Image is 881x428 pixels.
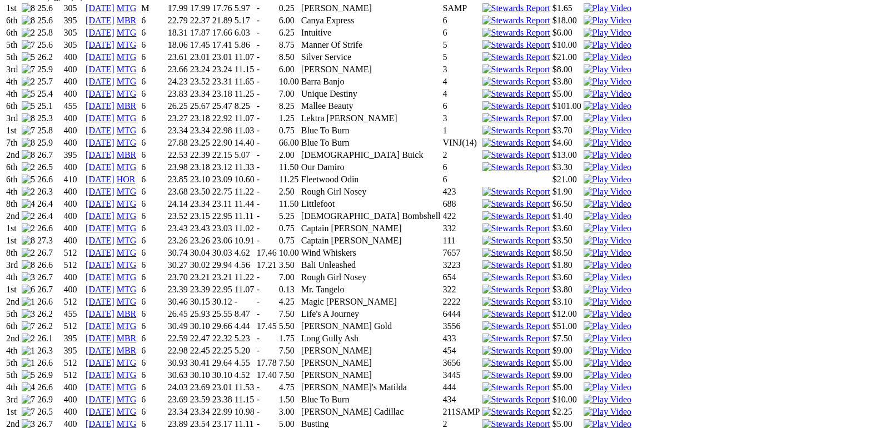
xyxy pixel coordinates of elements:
[86,150,115,160] a: [DATE]
[212,64,233,75] td: 23.24
[86,285,115,294] a: [DATE]
[584,138,631,147] a: View replay
[117,28,137,37] a: MTG
[117,199,137,208] a: MTG
[552,39,582,51] td: $10.00
[584,150,631,160] img: Play Video
[584,223,631,233] img: Play Video
[86,248,115,257] a: [DATE]
[22,77,35,87] img: 2
[584,175,631,184] a: Watch Replay on Watchdog
[256,52,277,63] td: -
[117,260,137,270] a: MTG
[117,162,137,172] a: MTG
[22,28,35,38] img: 2
[86,77,115,86] a: [DATE]
[22,309,35,319] img: 3
[552,52,582,63] td: $21.00
[301,52,441,63] td: Silver Service
[584,126,631,136] img: Play Video
[584,407,631,417] img: Play Video
[584,297,631,306] a: View replay
[86,346,115,355] a: [DATE]
[256,76,277,87] td: -
[442,3,481,14] td: SAMP
[37,15,62,26] td: 25.6
[117,285,137,294] a: MTG
[63,27,84,38] td: 305
[301,3,441,14] td: [PERSON_NAME]
[86,126,115,135] a: [DATE]
[22,138,35,148] img: 8
[22,285,35,295] img: 6
[584,248,631,258] img: Play Video
[63,52,84,63] td: 400
[22,113,35,123] img: 8
[584,3,631,13] a: View replay
[212,3,233,14] td: 17.76
[37,3,62,14] td: 25.6
[442,27,481,38] td: 6
[37,76,62,87] td: 25.7
[117,113,137,123] a: MTG
[117,321,137,331] a: MTG
[212,76,233,87] td: 23.31
[86,113,115,123] a: [DATE]
[117,346,137,355] a: MBR
[584,211,631,221] img: Play Video
[86,370,115,380] a: [DATE]
[86,199,115,208] a: [DATE]
[212,39,233,51] td: 17.41
[584,150,631,160] a: View replay
[584,113,631,123] img: Play Video
[86,309,115,318] a: [DATE]
[442,39,481,51] td: 5
[22,3,35,13] img: 8
[584,260,631,270] img: Play Video
[584,187,631,197] img: Play Video
[190,3,211,14] td: 17.99
[234,76,255,87] td: 11.65
[167,3,188,14] td: 17.99
[584,407,631,416] a: View replay
[190,15,211,26] td: 22.37
[584,16,631,26] img: Play Video
[22,395,35,405] img: 7
[22,321,35,331] img: 7
[117,16,137,25] a: MBR
[86,407,115,416] a: [DATE]
[584,101,631,111] a: View replay
[117,52,137,62] a: MTG
[301,27,441,38] td: Intuitive
[256,27,277,38] td: -
[584,101,631,111] img: Play Video
[482,370,550,380] img: Stewards Report
[86,297,115,306] a: [DATE]
[584,382,631,392] img: Play Video
[482,248,550,258] img: Stewards Report
[212,52,233,63] td: 23.01
[86,358,115,367] a: [DATE]
[482,272,550,282] img: Stewards Report
[482,101,550,111] img: Stewards Report
[86,334,115,343] a: [DATE]
[584,187,631,196] a: View replay
[117,187,137,196] a: MTG
[482,138,550,148] img: Stewards Report
[22,52,35,62] img: 5
[63,15,84,26] td: 395
[22,272,35,282] img: 3
[86,28,115,37] a: [DATE]
[86,382,115,392] a: [DATE]
[63,3,84,14] td: 305
[37,52,62,63] td: 26.2
[482,187,550,197] img: Stewards Report
[482,64,550,74] img: Stewards Report
[234,3,255,14] td: 5.97
[552,3,582,14] td: $1.65
[552,64,582,75] td: $8.00
[584,321,631,331] img: Play Video
[482,77,550,87] img: Stewards Report
[212,27,233,38] td: 17.66
[117,407,137,416] a: MTG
